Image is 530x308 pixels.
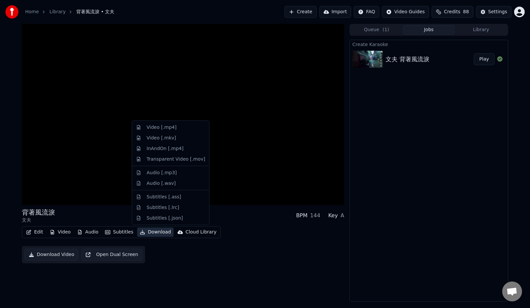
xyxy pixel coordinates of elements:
a: Library [49,9,66,15]
div: Audio [.wav] [147,180,176,186]
span: 88 [463,9,469,15]
div: Video [.mkv] [147,134,176,141]
button: Audio [75,228,101,237]
div: 背著風流淚 [22,208,55,217]
button: Open Dual Screen [81,249,142,261]
div: Subtitles [.ass] [147,193,181,200]
div: BPM [296,212,307,220]
button: Queue [350,25,403,35]
span: 背著風流淚 • 文夫 [76,9,114,15]
button: Library [455,25,507,35]
button: FAQ [354,6,379,18]
button: Download Video [25,249,79,261]
button: Download [137,228,174,237]
button: Credits88 [432,6,473,18]
div: InAndOn [.mp4] [147,145,184,152]
div: Audio [.mp3] [147,169,177,176]
button: Edit [24,228,46,237]
div: 144 [310,212,320,220]
img: youka [5,5,19,19]
div: Open chat [502,282,522,301]
span: Credits [444,9,460,15]
button: Settings [476,6,511,18]
div: 文夫 [22,217,55,224]
div: Video [.mp4] [147,124,177,131]
button: Video [47,228,73,237]
div: 文夫 背著風流淚 [386,55,429,64]
div: Cloud Library [185,229,216,235]
button: Create [285,6,317,18]
div: Key [328,212,338,220]
nav: breadcrumb [25,9,114,15]
div: Transparent Video [.mov] [147,156,205,162]
button: Play [474,53,495,65]
span: ( 1 ) [383,26,389,33]
div: Create Karaoke [350,40,508,48]
button: Import [319,6,351,18]
a: Home [25,9,39,15]
button: Video Guides [382,6,429,18]
button: Jobs [403,25,455,35]
button: Subtitles [102,228,136,237]
div: Subtitles [.json] [147,215,183,221]
div: Subtitles [.lrc] [147,204,179,211]
div: Settings [488,9,507,15]
div: A [341,212,344,220]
